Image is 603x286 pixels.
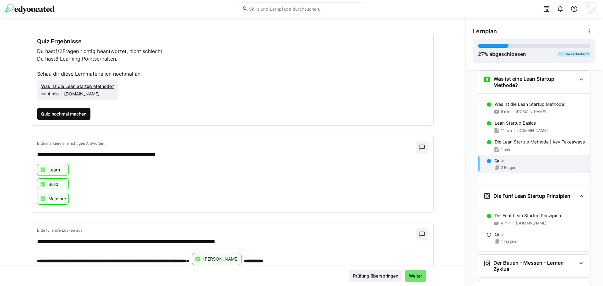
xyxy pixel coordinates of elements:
[473,28,497,35] span: Lernplan
[37,70,428,78] p: Schau dir diese Lernmaterialien nochmal an:
[349,270,402,282] button: Prüfung überspringen
[203,256,239,262] p: [PERSON_NAME]
[493,260,576,272] h3: Der Bauen - Messen - Lernen Zyklus
[405,270,426,282] button: Weiter
[495,231,504,238] p: Quiz
[40,111,87,117] span: Quiz nochmal machen
[516,221,546,226] span: [DOMAIN_NAME]
[41,84,114,89] span: Was ist die Lean Startup Methode?
[37,47,428,55] p: Du hast Fragen richtig beantwortet, nicht schlecht.
[55,48,62,54] span: 1/2
[501,239,516,244] span: 1 Fragen
[48,196,66,202] p: Measure
[478,51,484,57] span: 27
[478,50,526,58] div: % abgeschlossen
[408,273,423,279] span: Weiter
[248,6,361,12] input: Skills und Lernpfade durchsuchen…
[495,213,561,219] p: Die Fünf Lean Startup Prinzipien
[517,128,548,133] span: [DOMAIN_NAME]
[493,76,576,88] h3: Was ist eine Lean Startup Methode?
[495,158,504,164] p: Quiz
[37,228,416,233] p: Bitte fülle alle Lücken aus.
[501,109,510,114] span: 5 min
[501,221,511,226] span: 4 min
[501,165,516,170] span: 2 Fragen
[37,55,428,62] p: Du hast erhalten.
[557,51,590,57] div: 1h 32m verbleibend
[501,128,512,133] span: 11 min
[48,167,60,173] p: Learn
[495,139,585,145] p: Die Lean Startup Methode | Key Takeaways
[37,38,428,45] h3: Quiz Ergebnisse
[495,120,536,126] p: Lean Startup Basics
[48,181,58,187] p: Build
[37,108,91,120] button: Quiz nochmal machen
[64,91,100,97] span: [DOMAIN_NAME]
[493,193,570,199] h3: Die Fünf Lean Startup Prinzipien
[501,147,510,152] span: 1 min
[516,109,546,114] span: [DOMAIN_NAME]
[47,91,59,97] span: 4 min
[37,141,416,146] p: Bitte markiere alle richtigen Antworten.
[495,101,566,107] p: Was ist die Lean Startup Methode?
[55,56,97,62] span: 8 Learning Points
[352,273,399,279] span: Prüfung überspringen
